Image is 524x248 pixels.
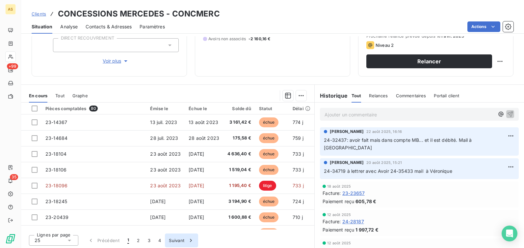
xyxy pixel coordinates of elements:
[86,23,132,30] span: Contacts & Adresses
[323,198,354,205] span: Paiement reçu
[32,11,46,17] a: Clients
[502,226,517,241] div: Open Intercom Messenger
[330,129,364,135] span: [PERSON_NAME]
[434,93,459,98] span: Portail client
[259,133,279,143] span: échue
[7,63,18,69] span: +99
[10,174,18,180] span: 35
[227,151,251,157] span: 4 636,40 €
[369,93,388,98] span: Relances
[45,135,67,141] span: 23-14684
[467,21,500,32] button: Actions
[227,182,251,189] span: 1 195,40 €
[53,57,179,65] button: Voir plus
[127,237,129,244] span: 1
[366,161,402,165] span: 20 août 2025, 15:21
[150,119,177,125] span: 13 juil. 2023
[259,117,279,127] span: échue
[324,137,473,150] span: 24-32437: avoir fait mais dans compte MB... et il est débité. Mail à [GEOGRAPHIC_DATA]
[150,135,178,141] span: 28 juil. 2023
[327,213,351,217] span: 12 août 2025
[189,167,204,172] span: [DATE]
[60,23,78,30] span: Analyse
[396,93,426,98] span: Commentaires
[293,167,304,172] span: 733 j
[259,212,279,222] span: échue
[355,198,376,205] span: 605,78 €
[32,11,46,16] span: Clients
[227,167,251,173] span: 1 519,04 €
[45,151,66,157] span: 23-18104
[189,135,219,141] span: 28 août 2023
[144,233,154,247] button: 3
[189,199,204,204] span: [DATE]
[366,54,492,68] button: Relancer
[189,106,219,111] div: Échue le
[293,135,303,141] span: 759 j
[259,181,276,191] span: litige
[342,190,365,197] span: 23-23657
[165,233,198,247] button: Suivant
[5,4,16,15] div: AS
[150,183,181,188] span: 23 août 2023
[89,106,98,111] span: 80
[249,36,271,42] span: -2 160,16 €
[330,160,364,166] span: [PERSON_NAME]
[342,218,364,225] span: 24-28187
[55,93,65,98] span: Tout
[352,93,361,98] span: Tout
[323,226,354,233] span: Paiement reçu
[293,106,310,111] div: Délai
[259,165,279,175] span: échue
[366,130,402,134] span: 22 août 2025, 16:16
[45,106,142,111] div: Pièces comptables
[376,43,394,48] span: Niveau 2
[323,190,341,197] span: Facture :
[123,233,133,247] button: 1
[5,233,16,244] img: Logo LeanPay
[259,197,279,206] span: échue
[324,168,452,174] span: 24-34719 à lettrer avec Avoir 24-35433 mail à Véronique
[150,106,181,111] div: Émise le
[227,198,251,205] span: 3 194,90 €
[29,93,47,98] span: En cours
[293,214,303,220] span: 710 j
[133,233,144,247] button: 2
[45,199,67,204] span: 23-18245
[227,214,251,221] span: 1 600,88 €
[5,65,15,75] a: +99
[150,167,181,172] span: 23 août 2023
[72,93,88,98] span: Graphe
[189,151,204,157] span: [DATE]
[323,218,341,225] span: Facture :
[35,237,40,244] span: 25
[227,106,251,111] div: Solde dû
[140,23,165,30] span: Paramètres
[293,151,304,157] span: 733 j
[59,42,64,48] input: Ajouter une valeur
[259,228,279,238] span: échue
[259,149,279,159] span: échue
[189,119,218,125] span: 13 août 2023
[189,214,204,220] span: [DATE]
[150,151,181,157] span: 23 août 2023
[45,183,67,188] span: 23-18096
[58,8,220,20] h3: CONCESSIONS MERCEDES - CONCMERC
[227,119,251,126] span: 3 161,42 €
[327,241,351,245] span: 12 août 2025
[150,199,166,204] span: [DATE]
[315,92,348,100] h6: Historique
[103,58,129,64] span: Voir plus
[45,214,68,220] span: 23-20439
[355,226,379,233] span: 1 997,72 €
[84,233,123,247] button: Précédent
[293,183,304,188] span: 733 j
[293,199,304,204] span: 724 j
[45,167,66,172] span: 23-18106
[150,214,166,220] span: [DATE]
[32,23,52,30] span: Situation
[259,106,285,111] div: Statut
[227,135,251,141] span: 175,58 €
[293,119,303,125] span: 774 j
[189,183,204,188] span: [DATE]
